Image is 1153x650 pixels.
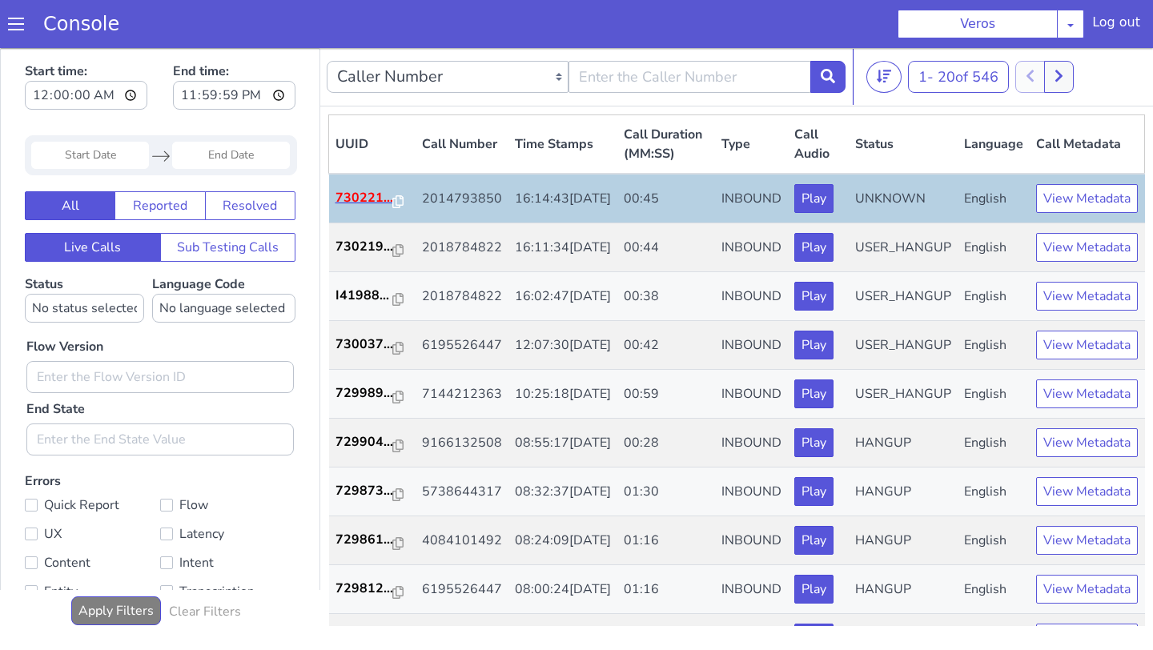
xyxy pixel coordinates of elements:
[958,322,1030,371] td: English
[335,482,393,501] p: 729861...
[173,9,295,66] label: End time:
[794,234,834,263] button: Play
[849,468,958,517] td: HANGUP
[335,335,409,355] a: 729989...
[335,482,409,501] a: 729861...
[617,468,715,517] td: 01:16
[25,504,160,526] label: Content
[335,189,393,208] p: 730219...
[160,446,295,468] label: Flow
[1036,331,1138,360] button: View Metadata
[160,185,296,214] button: Sub Testing Calls
[617,322,715,371] td: 00:59
[958,566,1030,615] td: English
[71,548,161,577] button: Apply Filters
[958,371,1030,419] td: English
[26,375,294,407] input: Enter the End State Value
[26,289,103,308] label: Flow Version
[958,224,1030,273] td: English
[508,371,617,419] td: 08:55:17[DATE]
[1036,283,1138,311] button: View Metadata
[849,224,958,273] td: USER_HANGUP
[617,273,715,322] td: 00:42
[908,13,1009,45] button: 1- 20of 546
[335,433,393,452] p: 729873...
[617,224,715,273] td: 00:38
[794,576,834,604] button: Play
[169,556,241,572] h6: Clear Filters
[508,273,617,322] td: 12:07:30[DATE]
[205,143,295,172] button: Resolved
[617,566,715,615] td: 01:22
[47,83,160,232] button: Veros
[958,126,1030,175] td: English
[416,468,508,517] td: 4084101492
[715,175,788,224] td: INBOUND
[1036,429,1138,458] button: View Metadata
[1036,234,1138,263] button: View Metadata
[715,126,788,175] td: INBOUND
[715,273,788,322] td: INBOUND
[25,532,160,555] label: Entity
[617,419,715,468] td: 01:30
[416,322,508,371] td: 7144212363
[849,175,958,224] td: USER_HANGUP
[508,126,617,175] td: 16:14:43[DATE]
[508,67,617,126] th: Time Stamps
[794,527,834,556] button: Play
[794,185,834,214] button: Play
[508,468,617,517] td: 08:24:09[DATE]
[508,419,617,468] td: 08:32:37[DATE]
[508,566,617,615] td: 07:51:59[DATE]
[617,175,715,224] td: 00:44
[849,566,958,615] td: USER_HANGUP
[335,140,409,159] a: 730221...
[152,246,295,275] select: Language Code
[1036,185,1138,214] button: View Metadata
[508,517,617,566] td: 08:00:24[DATE]
[849,517,958,566] td: HANGUP
[25,424,295,587] label: Errors
[335,287,393,306] p: 730037...
[25,475,160,497] label: UX
[172,94,290,121] input: End Date
[25,33,147,62] input: Start time:
[26,351,85,371] label: End State
[715,419,788,468] td: INBOUND
[715,67,788,126] th: Type
[958,175,1030,224] td: English
[849,419,958,468] td: HANGUP
[173,33,295,62] input: End time:
[508,224,617,273] td: 16:02:47[DATE]
[849,273,958,322] td: USER_HANGUP
[335,531,393,550] p: 729812...
[335,433,409,452] a: 729873...
[4,14,52,69] div: Log out
[25,9,147,66] label: Start time:
[715,468,788,517] td: INBOUND
[794,380,834,409] button: Play
[1036,380,1138,409] button: View Metadata
[788,67,850,126] th: Call Audio
[715,322,788,371] td: INBOUND
[31,94,149,121] input: Start Date
[794,331,834,360] button: Play
[794,283,834,311] button: Play
[335,335,393,355] p: 729989...
[416,273,508,322] td: 6195526447
[152,227,295,275] label: Language Code
[416,517,508,566] td: 6195526447
[508,322,617,371] td: 10:25:18[DATE]
[335,531,409,550] a: 729812...
[114,143,205,172] button: Reported
[329,67,416,126] th: UUID
[25,185,161,214] button: Live Calls
[416,67,508,126] th: Call Number
[617,517,715,566] td: 01:16
[160,475,295,497] label: Latency
[25,246,144,275] select: Status
[617,67,715,126] th: Call Duration (MM:SS)
[335,287,409,306] a: 730037...
[508,175,617,224] td: 16:11:34[DATE]
[1036,136,1138,165] button: View Metadata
